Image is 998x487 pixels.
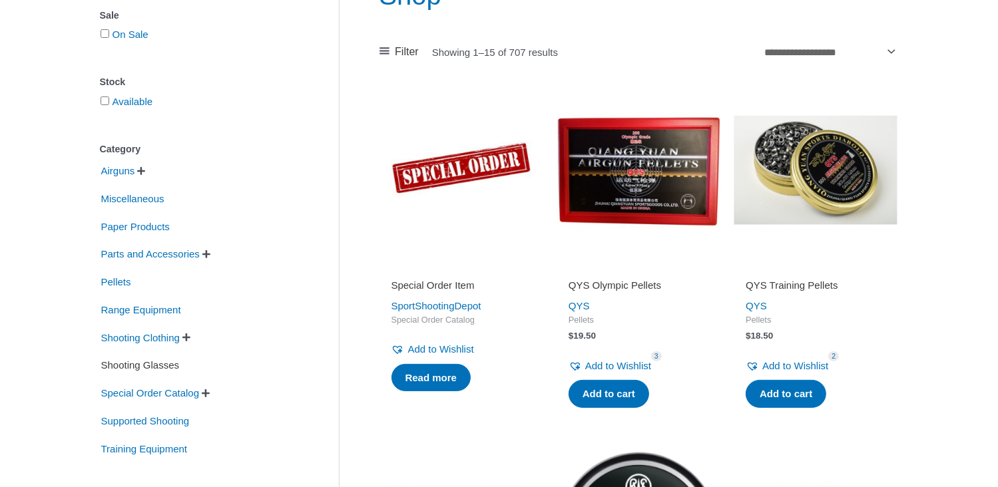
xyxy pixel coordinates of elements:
a: Airguns [100,164,136,176]
a: Range Equipment [100,303,182,315]
span: Pellets [100,271,132,293]
input: On Sale [101,29,109,38]
span: Special Order Catalog [100,382,201,405]
span: Add to Wishlist [408,343,474,355]
a: QYS [569,300,590,311]
a: Paper Products [100,220,171,231]
a: Shooting Glasses [100,359,181,370]
span:  [202,389,210,398]
h2: QYS Training Pellets [746,279,885,292]
span: Range Equipment [100,299,182,321]
a: SportShootingDepot [391,300,481,311]
a: QYS Training Pellets [746,279,885,297]
img: Special Order Item [379,88,543,251]
span: Supported Shooting [100,410,191,432]
span:  [202,249,210,259]
a: On Sale [113,29,148,40]
a: Pellets [100,275,132,287]
a: Parts and Accessories [100,247,201,259]
h2: Special Order Item [391,279,531,292]
a: Miscellaneous [100,192,166,204]
span: Airguns [100,160,136,182]
iframe: Customer reviews powered by Trustpilot [746,260,885,276]
a: Add to cart: “QYS Olympic Pellets” [569,380,649,408]
div: Sale [100,6,299,25]
select: Shop order [760,41,898,63]
span: Add to Wishlist [585,360,651,371]
span: Add to Wishlist [762,360,828,371]
a: Read more about “Special Order Item” [391,364,471,392]
a: Add to Wishlist [569,357,651,375]
bdi: 19.50 [569,331,596,341]
h2: QYS Olympic Pellets [569,279,708,292]
a: Shooting Clothing [100,331,181,342]
bdi: 18.50 [746,331,773,341]
a: QYS Olympic Pellets [569,279,708,297]
span: Shooting Clothing [100,327,181,349]
div: Category [100,140,299,159]
span: Parts and Accessories [100,243,201,265]
input: Available [101,96,109,105]
a: Special Order Catalog [100,387,201,398]
span: $ [746,331,751,341]
span:  [182,333,190,342]
span: Training Equipment [100,438,189,460]
img: QYS Training Pellets [734,88,897,251]
iframe: Customer reviews powered by Trustpilot [569,260,708,276]
span: $ [569,331,574,341]
div: Stock [100,73,299,92]
span: 3 [651,351,662,361]
a: Add to cart: “QYS Training Pellets” [746,380,826,408]
a: QYS [746,300,767,311]
iframe: Customer reviews powered by Trustpilot [391,260,531,276]
a: Filter [379,42,419,62]
span: Miscellaneous [100,188,166,210]
a: Training Equipment [100,442,189,453]
span: 2 [828,351,839,361]
a: Add to Wishlist [746,357,828,375]
span: Special Order Catalog [391,315,531,326]
span: Shooting Glasses [100,354,181,377]
span: Filter [395,42,419,62]
a: Available [113,96,153,107]
a: Special Order Item [391,279,531,297]
span: Paper Products [100,216,171,238]
p: Showing 1–15 of 707 results [432,47,558,57]
img: QYS Olympic Pellets [557,88,720,251]
span: Pellets [746,315,885,326]
span:  [137,166,145,176]
a: Add to Wishlist [391,340,474,359]
span: Pellets [569,315,708,326]
a: Supported Shooting [100,414,191,426]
